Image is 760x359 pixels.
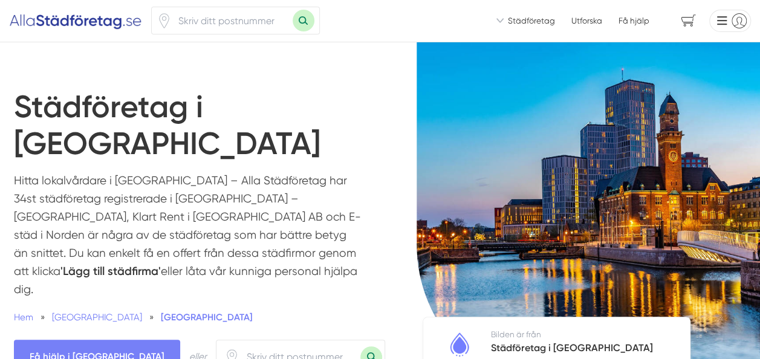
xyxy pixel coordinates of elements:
nav: Breadcrumb [14,310,362,325]
span: » [149,310,154,325]
img: Alla Städföretag [9,11,142,30]
a: [GEOGRAPHIC_DATA] [52,312,145,323]
span: Städföretag [508,15,555,27]
h1: Städföretag i [GEOGRAPHIC_DATA] [14,88,400,172]
span: Klicka för att använda din position. [157,13,172,28]
span: navigation-cart [672,10,704,31]
button: Sök med postnummer [293,10,314,31]
span: Få hjälp [618,15,649,27]
span: [GEOGRAPHIC_DATA] [52,312,142,323]
strong: 'Lägg till städfirma' [60,264,161,278]
a: [GEOGRAPHIC_DATA] [161,312,253,323]
a: Utforska [571,15,602,27]
input: Skriv ditt postnummer [172,7,293,34]
p: Hitta lokalvårdare i [GEOGRAPHIC_DATA] – Alla Städföretag har 34st städföretag registrerade i [GE... [14,172,362,304]
svg: Pin / Karta [157,13,172,28]
h5: Städföretag i [GEOGRAPHIC_DATA] [491,340,653,358]
span: Bilden är från [491,329,541,339]
a: Hem [14,312,33,323]
span: » [41,310,45,325]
